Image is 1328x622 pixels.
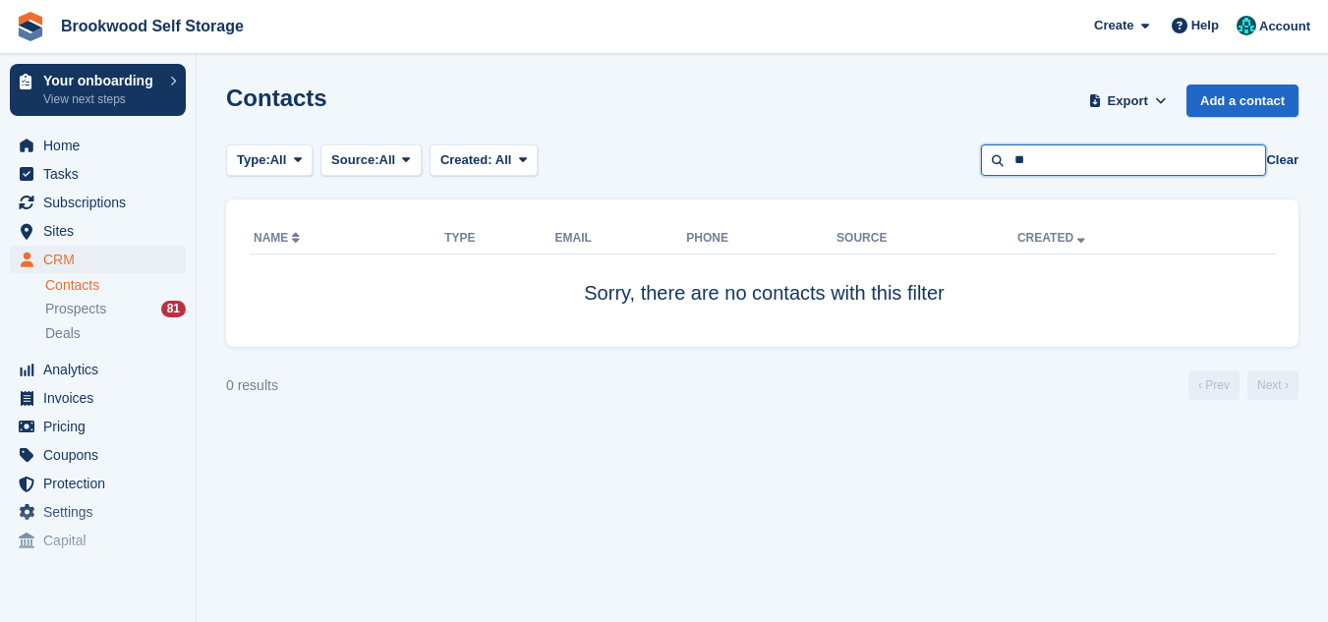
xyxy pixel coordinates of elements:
[45,276,186,295] a: Contacts
[43,441,161,469] span: Coupons
[16,12,45,41] img: stora-icon-8386f47178a22dfd0bd8f6a31ec36ba5ce8667c1dd55bd0f319d3a0aa187defe.svg
[430,144,538,177] button: Created: All
[226,144,313,177] button: Type: All
[10,64,186,116] a: Your onboarding View next steps
[18,571,196,591] span: Storefront
[554,223,686,254] th: Email
[43,498,161,526] span: Settings
[1184,370,1302,400] nav: Page
[53,10,252,42] a: Brookwood Self Storage
[444,223,554,254] th: Type
[43,246,161,273] span: CRM
[43,189,161,216] span: Subscriptions
[10,132,186,159] a: menu
[43,470,161,497] span: Protection
[43,74,160,87] p: Your onboarding
[1237,16,1256,35] img: Holly/Tom/Duncan
[10,441,186,469] a: menu
[10,413,186,440] a: menu
[43,384,161,412] span: Invoices
[43,356,161,383] span: Analytics
[1094,16,1133,35] span: Create
[10,160,186,188] a: menu
[1108,91,1148,111] span: Export
[43,132,161,159] span: Home
[226,85,327,111] h1: Contacts
[1259,17,1310,36] span: Account
[686,223,837,254] th: Phone
[43,527,161,554] span: Capital
[10,384,186,412] a: menu
[379,150,396,170] span: All
[45,324,81,343] span: Deals
[45,299,186,319] a: Prospects 81
[1191,16,1219,35] span: Help
[45,323,186,344] a: Deals
[1084,85,1171,117] button: Export
[1188,370,1240,400] a: Previous
[226,375,278,396] div: 0 results
[43,217,161,245] span: Sites
[161,301,186,317] div: 81
[1266,150,1299,170] button: Clear
[837,223,1017,254] th: Source
[10,217,186,245] a: menu
[1017,231,1089,245] a: Created
[10,498,186,526] a: menu
[43,413,161,440] span: Pricing
[43,160,161,188] span: Tasks
[237,150,270,170] span: Type:
[584,282,944,304] span: Sorry, there are no contacts with this filter
[45,300,106,318] span: Prospects
[10,189,186,216] a: menu
[10,470,186,497] a: menu
[254,231,304,245] a: Name
[1186,85,1299,117] a: Add a contact
[10,246,186,273] a: menu
[331,150,378,170] span: Source:
[440,152,492,167] span: Created:
[10,527,186,554] a: menu
[320,144,422,177] button: Source: All
[495,152,512,167] span: All
[1247,370,1299,400] a: Next
[270,150,287,170] span: All
[10,356,186,383] a: menu
[43,90,160,108] p: View next steps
